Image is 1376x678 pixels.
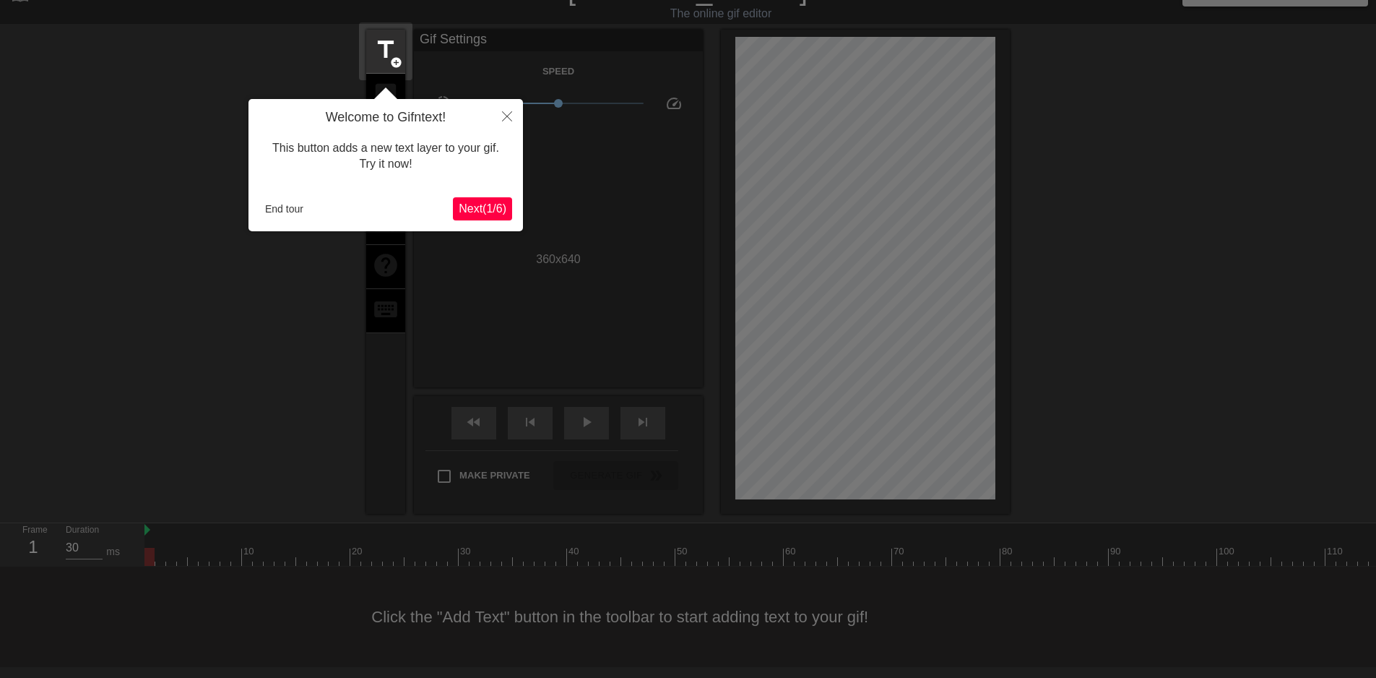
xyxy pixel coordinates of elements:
button: End tour [259,198,309,220]
button: Next [453,197,512,220]
h4: Welcome to Gifntext! [259,110,512,126]
button: Close [491,99,523,132]
span: Next ( 1 / 6 ) [459,202,506,215]
div: This button adds a new text layer to your gif. Try it now! [259,126,512,187]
